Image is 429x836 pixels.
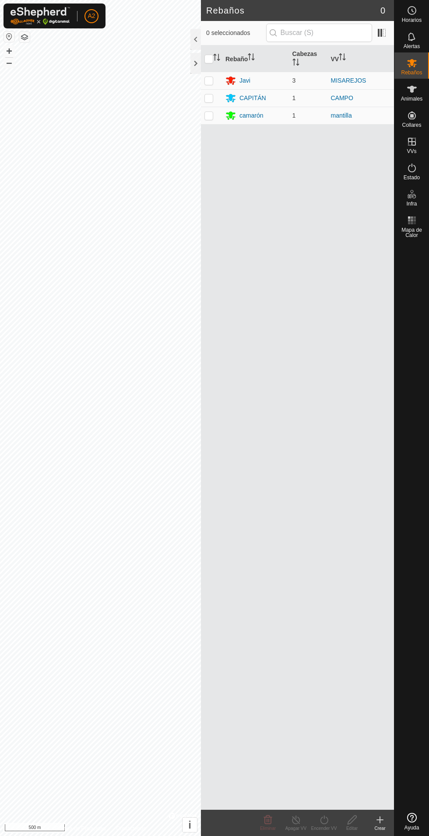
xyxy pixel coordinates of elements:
font: Crear [374,826,385,831]
font: Editar [346,826,358,831]
a: Ayuda [394,809,429,834]
font: 0 seleccionados [206,29,250,36]
font: Javi [239,77,250,84]
font: camarón [239,112,263,119]
font: – [6,56,12,68]
font: Rebaños [401,70,422,76]
button: Restablecer Mapa [4,31,14,42]
button: i [183,818,197,832]
a: MISAREJOS [331,77,366,84]
font: Rebaño [225,55,248,62]
font: Cabezas [292,50,317,57]
button: Capas del Mapa [19,32,30,42]
font: Política de Privacidad [55,826,105,832]
font: VV [331,55,339,62]
input: Buscar (S) [266,24,372,42]
p-sorticon: Activar para ordenar [339,55,346,62]
a: Política de Privacidad [55,825,105,833]
p-sorticon: Activar para ordenar [248,55,255,62]
font: 3 [292,77,296,84]
img: Logotipo de Gallagher [11,7,70,25]
font: Alertas [404,43,420,49]
a: CAMPO [331,94,353,101]
font: A2 [88,12,95,19]
font: Estado [404,174,420,181]
p-sorticon: Activar para ordenar [213,55,220,62]
font: Contáctenos [116,826,146,832]
font: 0 [380,6,385,15]
font: i [188,819,191,831]
a: Contáctenos [116,825,146,833]
font: Collares [402,122,421,128]
font: Animales [401,96,422,102]
font: VVs [407,148,416,154]
font: 1 [292,112,296,119]
font: Rebaños [206,6,245,15]
font: Mapa de Calor [401,227,422,238]
font: Encender VV [311,826,337,831]
button: – [4,57,14,68]
font: Eliminar [260,826,276,831]
font: 1 [292,94,296,101]
font: CAPITÁN [239,94,266,101]
font: Ayuda [404,825,419,831]
font: Horarios [402,17,422,23]
button: + [4,46,14,56]
font: Apagar VV [285,826,306,831]
font: + [6,45,12,57]
p-sorticon: Activar para ordenar [292,60,299,67]
font: Infra [406,201,417,207]
a: mantilla [331,112,352,119]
